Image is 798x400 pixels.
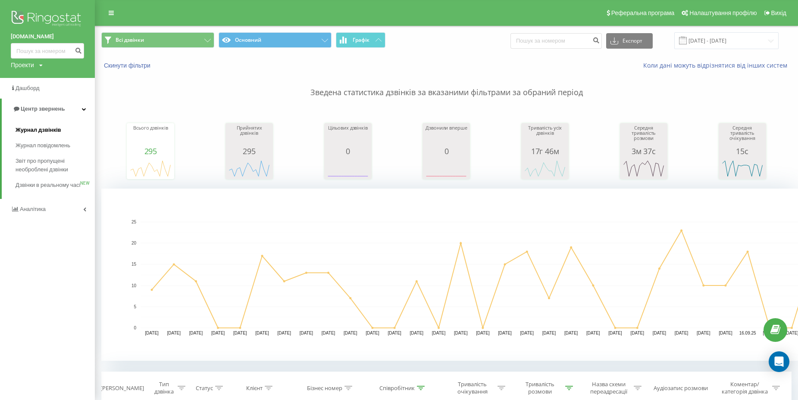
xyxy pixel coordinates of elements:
div: 295 [228,147,271,155]
text: [DATE] [344,331,357,335]
span: Журнал дзвінків [16,126,61,134]
text: [DATE] [586,331,600,335]
span: Всі дзвінки [116,37,144,43]
a: Центр звернень [2,99,95,119]
svg: A chart. [129,155,172,181]
span: Звіт про пропущені необроблені дзвінки [16,157,91,174]
span: Журнал повідомлень [16,141,70,150]
div: 295 [129,147,172,155]
text: 15 [131,262,137,267]
text: [DATE] [388,331,401,335]
text: [DATE] [630,331,644,335]
text: [DATE] [476,331,490,335]
text: [DATE] [763,331,777,335]
text: [DATE] [542,331,556,335]
text: [DATE] [255,331,269,335]
div: Тип дзвінка [152,381,175,395]
span: Графік [353,37,369,43]
text: [DATE] [277,331,291,335]
p: Зведена статистика дзвінків за вказаними фільтрами за обраний період [101,70,792,98]
div: Назва схеми переадресації [585,381,632,395]
a: Дзвінки в реальному часіNEW [16,177,95,193]
span: Дзвінки в реальному часі [16,181,80,189]
a: Журнал повідомлень [16,138,95,153]
text: [DATE] [675,331,688,335]
text: [DATE] [653,331,667,335]
text: 0 [134,326,136,330]
text: [DATE] [608,331,622,335]
a: Звіт про пропущені необроблені дзвінки [16,153,95,177]
text: [DATE] [697,331,710,335]
div: 17г 46м [523,147,566,155]
text: 5 [134,304,136,309]
button: Всі дзвінки [101,32,214,48]
div: 3м 37с [622,147,665,155]
input: Пошук за номером [510,33,602,49]
text: 20 [131,241,137,245]
text: [DATE] [719,331,732,335]
div: Аудіозапис розмови [654,384,708,392]
div: 15с [721,147,764,155]
img: Ringostat logo [11,9,84,30]
svg: A chart. [523,155,566,181]
input: Пошук за номером [11,43,84,59]
div: Всього дзвінків [129,125,172,147]
text: [DATE] [211,331,225,335]
a: Журнал дзвінків [16,122,95,138]
div: Тривалість розмови [517,381,563,395]
text: [DATE] [410,331,424,335]
div: Тривалість усіх дзвінків [523,125,566,147]
span: Вихід [771,9,786,16]
text: [DATE] [454,331,468,335]
text: [DATE] [322,331,335,335]
div: Статус [196,384,213,392]
div: 0 [326,147,369,155]
div: Дзвонили вперше [425,125,468,147]
div: [PERSON_NAME] [100,384,144,392]
div: Open Intercom Messenger [769,351,789,372]
div: Коментар/категорія дзвінка [720,381,770,395]
div: Середня тривалість розмови [622,125,665,147]
button: Основний [219,32,332,48]
span: Налаштування профілю [689,9,757,16]
svg: A chart. [721,155,764,181]
span: Реферальна програма [611,9,675,16]
div: Середня тривалість очікування [721,125,764,147]
text: [DATE] [167,331,181,335]
div: A chart. [326,155,369,181]
div: Цільових дзвінків [326,125,369,147]
text: [DATE] [520,331,534,335]
text: [DATE] [498,331,512,335]
text: [DATE] [366,331,379,335]
text: [DATE] [145,331,159,335]
text: 25 [131,220,137,224]
a: [DOMAIN_NAME] [11,32,84,41]
text: [DATE] [233,331,247,335]
div: Співробітник [379,384,415,392]
span: Аналiтика [20,206,46,212]
text: 10 [131,283,137,288]
text: [DATE] [300,331,313,335]
button: Графік [336,32,385,48]
span: Дашборд [16,85,40,91]
text: 16.09.25 [739,331,756,335]
svg: A chart. [228,155,271,181]
div: A chart. [425,155,468,181]
div: Бізнес номер [307,384,342,392]
button: Скинути фільтри [101,62,155,69]
svg: A chart. [622,155,665,181]
div: 0 [425,147,468,155]
div: Прийнятих дзвінків [228,125,271,147]
button: Експорт [606,33,653,49]
div: Проекти [11,61,34,69]
text: [DATE] [432,331,446,335]
text: [DATE] [189,331,203,335]
a: Коли дані можуть відрізнятися вiд інших систем [643,61,792,69]
div: Клієнт [246,384,263,392]
div: Тривалість очікування [449,381,495,395]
